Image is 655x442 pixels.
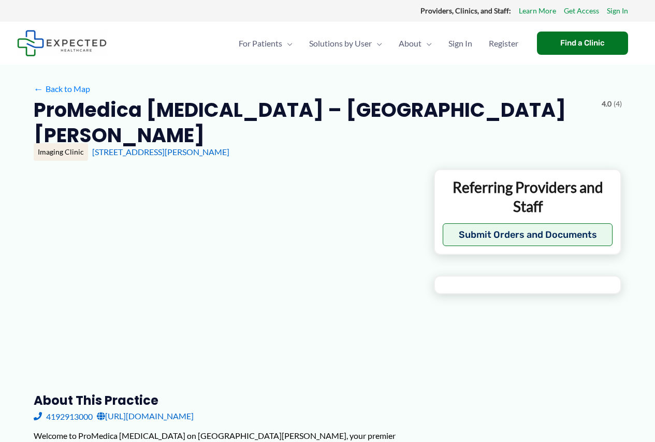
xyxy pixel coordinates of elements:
strong: Providers, Clinics, and Staff: [420,6,511,15]
nav: Primary Site Navigation [230,25,527,62]
span: Menu Toggle [282,25,293,62]
a: 4192913000 [34,408,93,424]
a: ←Back to Map [34,81,90,97]
a: Sign In [607,4,628,18]
span: Solutions by User [309,25,372,62]
a: Sign In [440,25,481,62]
div: Imaging Clinic [34,143,88,161]
a: Register [481,25,527,62]
span: Sign In [448,25,472,62]
span: ← [34,84,43,94]
a: [STREET_ADDRESS][PERSON_NAME] [92,147,229,157]
span: (4) [614,97,622,111]
span: For Patients [239,25,282,62]
a: Solutions by UserMenu Toggle [301,25,390,62]
button: Submit Orders and Documents [443,223,613,246]
span: Menu Toggle [372,25,382,62]
span: 4.0 [602,97,612,111]
img: Expected Healthcare Logo - side, dark font, small [17,30,107,56]
a: AboutMenu Toggle [390,25,440,62]
p: Referring Providers and Staff [443,178,613,216]
span: Menu Toggle [421,25,432,62]
a: Get Access [564,4,599,18]
a: For PatientsMenu Toggle [230,25,301,62]
a: Find a Clinic [537,32,628,55]
h3: About this practice [34,392,417,408]
span: Register [489,25,518,62]
span: About [399,25,421,62]
a: Learn More [519,4,556,18]
h2: ProMedica [MEDICAL_DATA] – [GEOGRAPHIC_DATA][PERSON_NAME] [34,97,593,148]
a: [URL][DOMAIN_NAME] [97,408,194,424]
